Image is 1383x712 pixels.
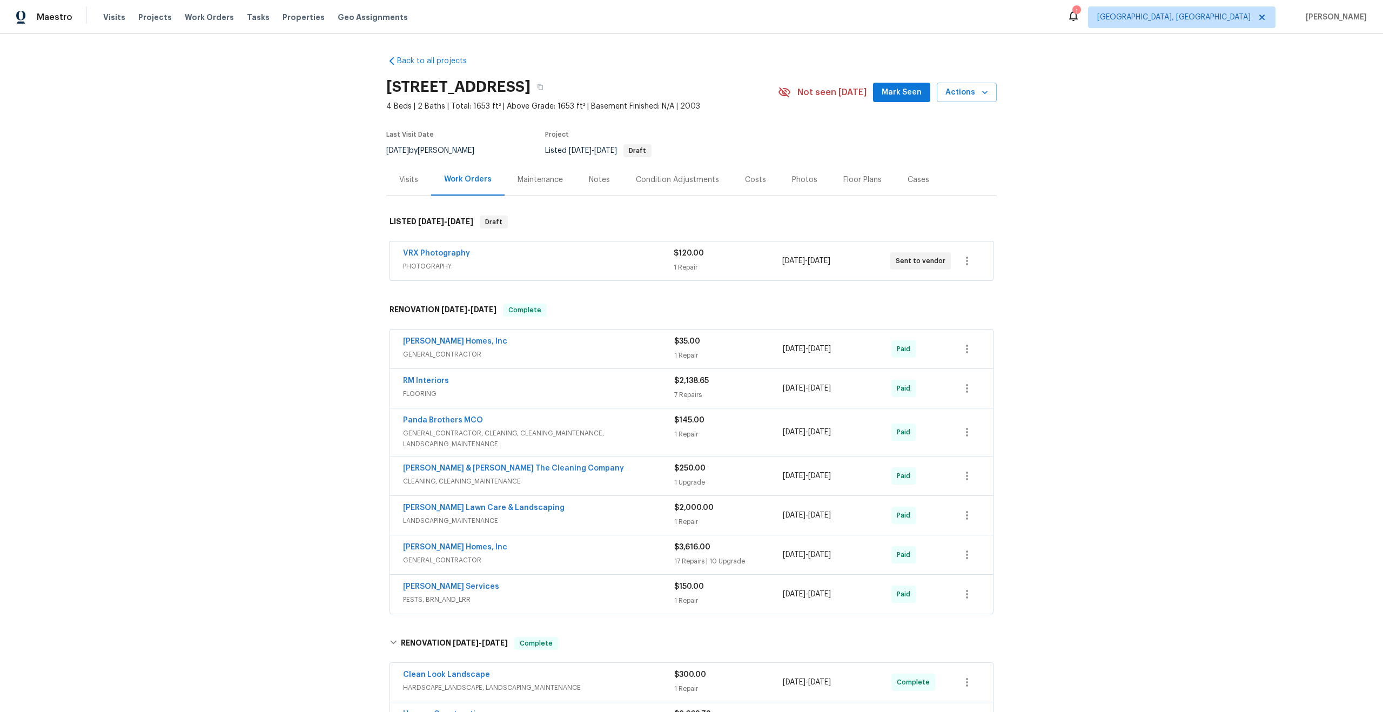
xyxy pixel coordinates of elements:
a: RM Interiors [403,377,449,385]
a: VRX Photography [403,250,470,257]
div: 7 Repairs [674,389,783,400]
span: 4 Beds | 2 Baths | Total: 1653 ft² | Above Grade: 1653 ft² | Basement Finished: N/A | 2003 [386,101,778,112]
span: Paid [897,471,915,481]
span: - [783,589,831,600]
a: Back to all projects [386,56,490,66]
span: - [453,639,508,647]
span: [DATE] [386,147,409,155]
span: [DATE] [782,257,805,265]
span: FLOORING [403,388,674,399]
span: [DATE] [783,512,805,519]
span: GENERAL_CONTRACTOR [403,349,674,360]
span: Paid [897,589,915,600]
h6: RENOVATION [401,637,508,650]
span: [DATE] [808,472,831,480]
div: Maintenance [518,174,563,185]
span: [GEOGRAPHIC_DATA], [GEOGRAPHIC_DATA] [1097,12,1251,23]
div: Photos [792,174,817,185]
span: HARDSCAPE_LANDSCAPE, LANDSCAPING_MAINTENANCE [403,682,674,693]
span: - [783,549,831,560]
a: [PERSON_NAME] Services [403,583,499,590]
div: 1 Repair [674,262,782,273]
span: [DATE] [808,345,831,353]
span: LANDSCAPING_MAINTENANCE [403,515,674,526]
div: Notes [589,174,610,185]
span: Sent to vendor [896,256,950,266]
div: Condition Adjustments [636,174,719,185]
div: 1 [1072,6,1080,17]
span: [DATE] [808,551,831,559]
div: 17 Repairs | 10 Upgrade [674,556,783,567]
span: [DATE] [783,590,805,598]
div: LISTED [DATE]-[DATE]Draft [386,205,997,239]
div: Costs [745,174,766,185]
span: PHOTOGRAPHY [403,261,674,272]
span: $2,000.00 [674,504,714,512]
div: by [PERSON_NAME] [386,144,487,157]
span: Paid [897,549,915,560]
span: Tasks [247,14,270,21]
span: Complete [897,677,934,688]
span: Paid [897,344,915,354]
span: $145.00 [674,417,704,424]
span: [DATE] [482,639,508,647]
h2: [STREET_ADDRESS] [386,82,531,92]
span: Not seen [DATE] [797,87,867,98]
span: PESTS, BRN_AND_LRR [403,594,674,605]
span: [DATE] [808,590,831,598]
span: [DATE] [783,679,805,686]
span: [DATE] [441,306,467,313]
h6: LISTED [390,216,473,229]
span: Geo Assignments [338,12,408,23]
span: [DATE] [418,218,444,225]
span: Draft [625,147,650,154]
a: [PERSON_NAME] & [PERSON_NAME] The Cleaning Company [403,465,624,472]
div: Visits [399,174,418,185]
span: Draft [481,217,507,227]
span: $120.00 [674,250,704,257]
div: 1 Repair [674,516,783,527]
span: Listed [545,147,652,155]
div: 1 Upgrade [674,477,783,488]
span: [DATE] [453,639,479,647]
span: CLEANING, CLEANING_MAINTENANCE [403,476,674,487]
div: Cases [908,174,929,185]
span: Paid [897,383,915,394]
span: [DATE] [783,385,805,392]
span: Paid [897,510,915,521]
span: Complete [515,638,557,649]
span: - [783,344,831,354]
span: Paid [897,427,915,438]
span: $150.00 [674,583,704,590]
div: Floor Plans [843,174,882,185]
span: Last Visit Date [386,131,434,138]
div: 1 Repair [674,350,783,361]
span: Actions [945,86,988,99]
div: 1 Repair [674,595,783,606]
a: [PERSON_NAME] Homes, Inc [403,338,507,345]
span: [DATE] [783,472,805,480]
span: Visits [103,12,125,23]
a: [PERSON_NAME] Homes, Inc [403,543,507,551]
span: $3,616.00 [674,543,710,551]
div: 1 Repair [674,429,783,440]
span: $35.00 [674,338,700,345]
span: Maestro [37,12,72,23]
span: - [569,147,617,155]
span: - [783,427,831,438]
div: RENOVATION [DATE]-[DATE]Complete [386,626,997,661]
span: [DATE] [594,147,617,155]
span: $250.00 [674,465,706,472]
span: - [783,471,831,481]
span: [DATE] [808,512,831,519]
span: - [782,256,830,266]
span: $300.00 [674,671,706,679]
h6: RENOVATION [390,304,496,317]
span: [DATE] [783,345,805,353]
span: Work Orders [185,12,234,23]
span: - [418,218,473,225]
button: Mark Seen [873,83,930,103]
span: $2,138.65 [674,377,709,385]
span: GENERAL_CONTRACTOR [403,555,674,566]
span: [DATE] [783,551,805,559]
